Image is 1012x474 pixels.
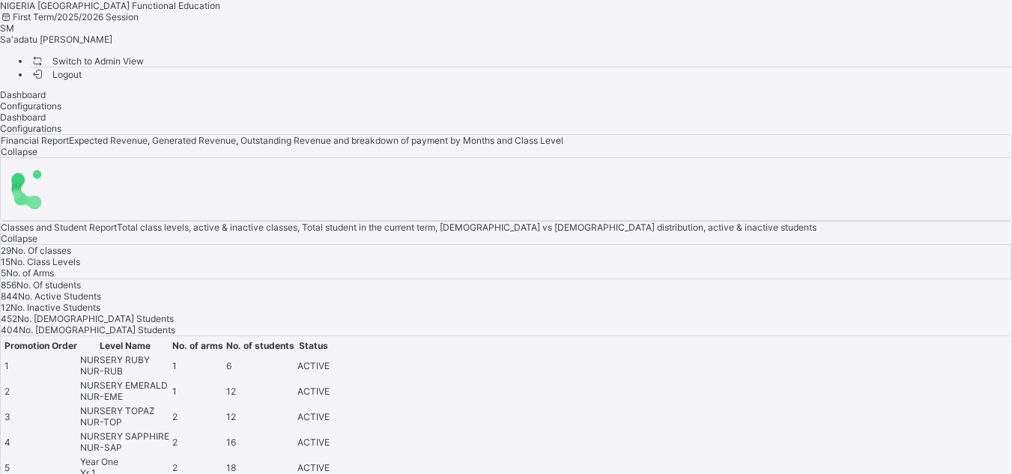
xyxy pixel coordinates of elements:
th: No. of arms [172,339,224,352]
span: Expected Revenue, Generated Revenue, Outstanding Revenue and breakdown of payment by Months and C... [69,135,563,146]
span: No. Of classes [11,245,71,256]
td: 12 [225,379,295,403]
span: Switch to Admin View [30,53,144,69]
span: No. [DEMOGRAPHIC_DATA] Students [17,313,174,324]
span: Total class levels, active & inactive classes, Total student in the current term, [DEMOGRAPHIC_DA... [117,222,816,233]
span: No. [DEMOGRAPHIC_DATA] Students [19,324,175,335]
span: NURSERY RUBY [80,354,169,365]
span: Classes and Student Report [1,222,117,233]
span: Logout [30,67,82,82]
th: Promotion Order [4,339,78,352]
span: Collapse [1,233,37,244]
span: 12 [1,302,10,313]
span: Financial Report [1,135,69,146]
span: ACTIVE [297,360,330,371]
li: dropdown-list-item-name-0 [30,54,1012,67]
td: 1 [4,353,78,377]
td: 1 [172,353,224,377]
span: No. Inactive Students [10,302,100,313]
span: No. Of students [16,279,81,291]
td: 12 [225,404,295,428]
span: NURSERY TOPAZ [80,405,169,416]
span: No. Active Students [18,291,101,302]
span: 15 [1,256,10,267]
span: Collapse [1,146,37,157]
td: 4 [4,430,78,454]
span: NUR-EME [80,391,123,402]
span: ACTIVE [297,437,330,448]
span: 844 [1,291,18,302]
th: No. of students [225,339,295,352]
span: 452 [1,313,17,324]
th: Level Name [79,339,170,352]
span: Year One [80,456,169,467]
span: ACTIVE [297,386,330,397]
span: NURSERY SAPPHIRE [80,431,169,442]
span: 29 [1,245,11,256]
td: 1 [172,379,224,403]
span: No. Class Levels [10,256,80,267]
span: 856 [1,279,16,291]
th: Status [297,339,330,352]
span: ACTIVE [297,411,330,422]
td: 16 [225,430,295,454]
span: ACTIVE [297,462,330,473]
td: 2 [4,379,78,403]
span: No. of Arms [6,267,54,279]
span: NUR-RUB [80,365,123,377]
span: NURSERY EMERALD [80,380,169,391]
td: 6 [225,353,295,377]
span: 5 [1,267,6,279]
td: 2 [172,430,224,454]
span: NUR-SAP [80,442,122,453]
td: 3 [4,404,78,428]
li: dropdown-list-item-buttom-1 [30,67,1012,80]
span: 404 [1,324,19,335]
td: 2 [172,404,224,428]
span: NUR-TOP [80,416,122,428]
